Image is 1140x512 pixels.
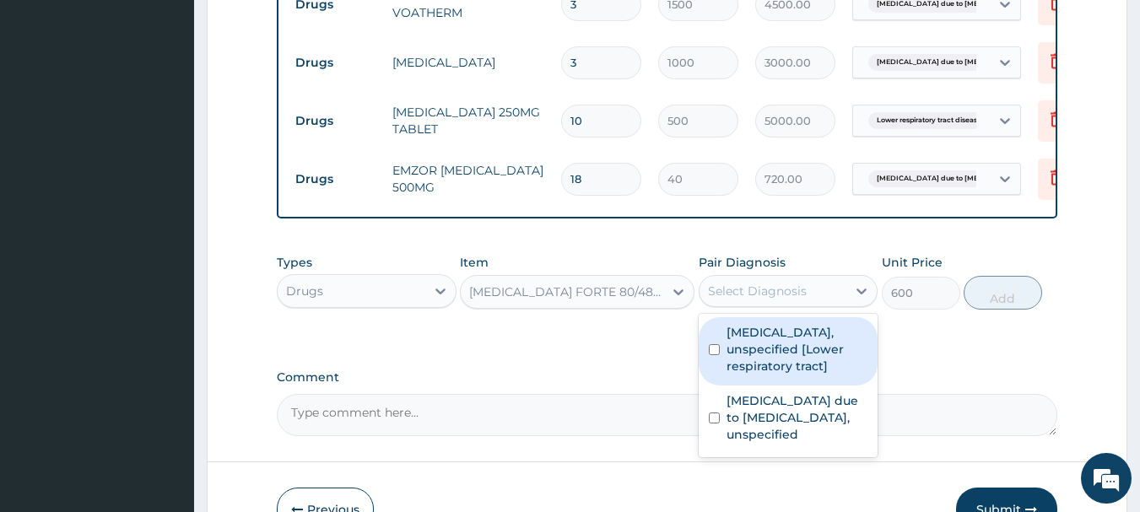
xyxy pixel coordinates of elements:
[8,337,321,396] textarea: Type your message and hit 'Enter'
[699,254,786,271] label: Pair Diagnosis
[286,283,323,299] div: Drugs
[88,94,284,116] div: Chat with us now
[727,392,868,443] label: [MEDICAL_DATA] due to [MEDICAL_DATA], unspecified
[287,164,384,195] td: Drugs
[287,105,384,137] td: Drugs
[384,46,553,79] td: [MEDICAL_DATA]
[31,84,68,127] img: d_794563401_company_1708531726252_794563401
[277,256,312,270] label: Types
[384,154,553,204] td: EMZOR [MEDICAL_DATA] 500MG
[98,150,233,321] span: We're online!
[868,112,991,129] span: Lower respiratory tract diseas...
[964,276,1042,310] button: Add
[384,95,553,146] td: [MEDICAL_DATA] 250MG TABLET
[277,370,1058,385] label: Comment
[708,283,807,299] div: Select Diagnosis
[727,324,868,375] label: [MEDICAL_DATA], unspecified [Lower respiratory tract]
[868,54,1055,71] span: [MEDICAL_DATA] due to [MEDICAL_DATA] falc...
[868,170,1055,187] span: [MEDICAL_DATA] due to [MEDICAL_DATA] falc...
[882,254,943,271] label: Unit Price
[469,283,665,300] div: [MEDICAL_DATA] FORTE 80/480 BY 6 TAB
[287,47,384,78] td: Drugs
[277,8,317,49] div: Minimize live chat window
[460,254,489,271] label: Item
